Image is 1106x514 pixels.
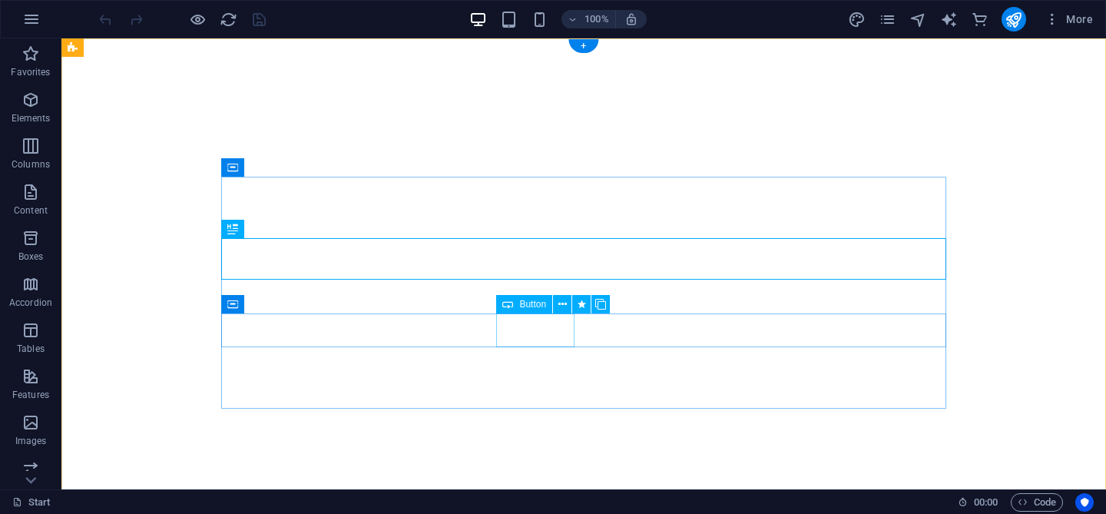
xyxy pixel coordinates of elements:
[1075,493,1094,512] button: Usercentrics
[219,10,237,28] button: reload
[879,11,896,28] i: Pages (Ctrl+Alt+S)
[12,389,49,401] p: Features
[985,496,987,508] span: :
[1011,493,1063,512] button: Code
[624,12,638,26] i: On resize automatically adjust zoom level to fit chosen device.
[879,10,897,28] button: pages
[568,39,598,53] div: +
[940,11,958,28] i: AI Writer
[940,10,959,28] button: text_generator
[848,11,866,28] i: Design (Ctrl+Alt+Y)
[584,10,609,28] h6: 100%
[11,66,50,78] p: Favorites
[519,300,546,309] span: Button
[909,10,928,28] button: navigator
[1005,11,1022,28] i: Publish
[971,10,989,28] button: commerce
[12,158,50,171] p: Columns
[1002,7,1026,32] button: publish
[188,10,207,28] button: Click here to leave preview mode and continue editing
[958,493,998,512] h6: Session time
[1018,493,1056,512] span: Code
[12,112,51,124] p: Elements
[15,435,47,447] p: Images
[561,10,616,28] button: 100%
[909,11,927,28] i: Navigator
[12,493,51,512] a: Click to cancel selection. Double-click to open Pages
[9,297,52,309] p: Accordion
[971,11,988,28] i: Commerce
[1045,12,1093,27] span: More
[17,343,45,355] p: Tables
[18,250,44,263] p: Boxes
[1038,7,1099,32] button: More
[848,10,866,28] button: design
[974,493,998,512] span: 00 00
[14,204,48,217] p: Content
[220,11,237,28] i: Reload page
